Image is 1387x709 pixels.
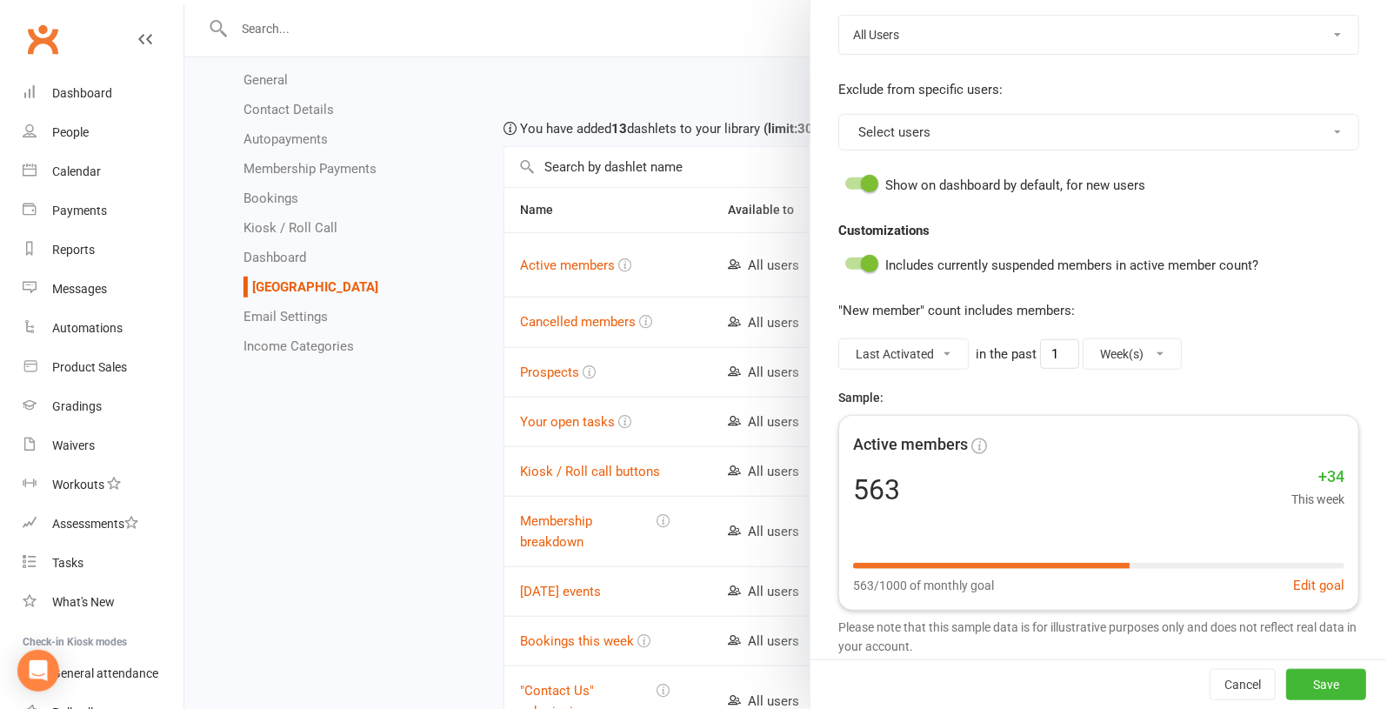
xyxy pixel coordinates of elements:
a: Automations [23,309,183,348]
div: "New member" count includes members: [838,300,1359,321]
a: Dashboard [23,74,183,113]
div: Dashboard [52,86,112,100]
a: Gradings [23,387,183,426]
strong: Customizations [838,223,930,238]
a: Messages [23,270,183,309]
div: Calendar [52,164,101,178]
a: Calendar [23,152,183,191]
button: Save [1286,669,1366,700]
div: 563 [853,476,900,504]
a: Product Sales [23,348,183,387]
div: Show on dashboard by default, for new users [838,175,1359,196]
div: Assessments [52,517,138,531]
span: in the past [976,344,1037,365]
a: Payments [23,191,183,231]
div: Includes currently suspended members in active member count? [838,255,1359,276]
div: Payments [52,204,107,217]
span: This week [1291,490,1344,509]
div: Tasks [52,556,83,570]
a: Waivers [23,426,183,465]
a: Tasks [23,544,183,583]
div: People [52,125,89,139]
a: Clubworx [21,17,64,61]
div: Product Sales [52,360,127,374]
a: People [23,113,183,152]
div: Open Intercom Messenger [17,650,59,692]
div: General attendance [52,666,158,680]
label: Sample: [838,388,884,407]
div: What's New [52,595,115,609]
a: What's New [23,583,183,622]
div: Messages [52,282,107,296]
div: Gradings [52,399,102,413]
a: General attendance kiosk mode [23,654,183,693]
div: Workouts [52,478,104,492]
p: Exclude from specific users: [838,79,1359,100]
div: Automations [52,321,123,335]
a: Workouts [23,465,183,505]
span: 563/1000 of monthly goal [853,576,994,595]
button: Cancel [1210,669,1276,700]
a: Reports [23,231,183,270]
button: Select users [838,114,1359,150]
div: Reports [52,243,95,257]
div: Waivers [52,438,95,452]
button: Edit goal [1293,575,1344,596]
a: Assessments [23,505,183,544]
span: Active members [853,432,968,458]
span: +34 [1291,465,1344,490]
div: Please note that this sample data is for illustrative purposes only and does not reflect real dat... [838,618,1359,657]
